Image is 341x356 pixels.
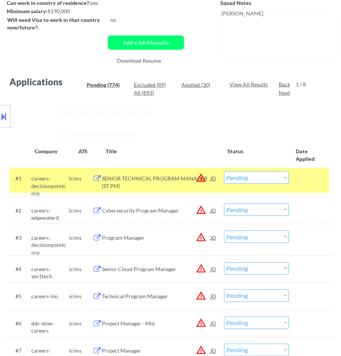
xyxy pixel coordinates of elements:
div: Technical Program Manager [102,293,210,301]
div: JD [210,290,217,303]
button: warning_amber [196,173,206,183]
input: Search by company (case sensitive) [57,102,227,120]
button: Add a Job Manually [108,35,184,50]
div: SENIOR TECHNICAL PROGRAM MANAGER (ST PM) [102,175,210,190]
div: 1 / 8 [296,81,313,88]
div: Title [106,148,221,155]
div: icims [69,347,92,355]
div: careers-edgewaterit [32,207,69,222]
div: icims [69,320,92,328]
div: careers-decisionpointcorp [32,234,69,256]
div: JD [210,203,217,217]
div: JD [210,231,217,244]
div: icims [69,266,92,273]
button: warning_amber [196,205,206,215]
div: Cybersecurity Program Manager [102,207,210,214]
div: Next [279,89,291,97]
div: icims [69,293,92,301]
div: Excluded (89) [134,81,172,89]
div: Date Applied [296,148,325,162]
div: All (893) [134,89,172,97]
div: #3 [15,234,26,242]
div: Applied (30) [181,81,219,89]
div: #2 [15,207,26,214]
div: #4 [15,266,26,273]
div: careers-lmi [32,293,69,301]
div: careers-sev1tech [32,266,69,280]
input: Search by title (case sensitive) [54,125,233,143]
button: warning_amber [196,264,206,274]
div: ddc-dine-careers [32,320,69,335]
div: Project Manager [102,347,210,355]
div: JD [210,171,217,185]
div: $190,000 [7,8,132,15]
strong: Will need Visa to work in that country now/future?: [7,17,101,31]
div: JD [210,262,217,276]
div: no [110,16,132,24]
div: icims [69,207,92,214]
strong: Minimum salary: [7,8,48,14]
div: Status [228,144,285,158]
div: #6 [15,320,26,328]
div: Back [279,81,291,88]
div: View All Results [230,81,270,88]
button: Download Resume [111,52,167,69]
div: Program Manager [102,234,210,242]
button: warning_amber [196,291,206,301]
button: warning_amber [196,318,206,328]
div: Senior Cloud Program Manager [102,266,210,273]
button: warning_amber [196,345,206,356]
div: icims [69,234,92,242]
div: #5 [15,293,26,301]
div: JD [210,317,217,330]
button: warning_amber [196,232,206,242]
div: #7 [15,347,26,355]
div: Project Manager - Mid [102,320,210,328]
